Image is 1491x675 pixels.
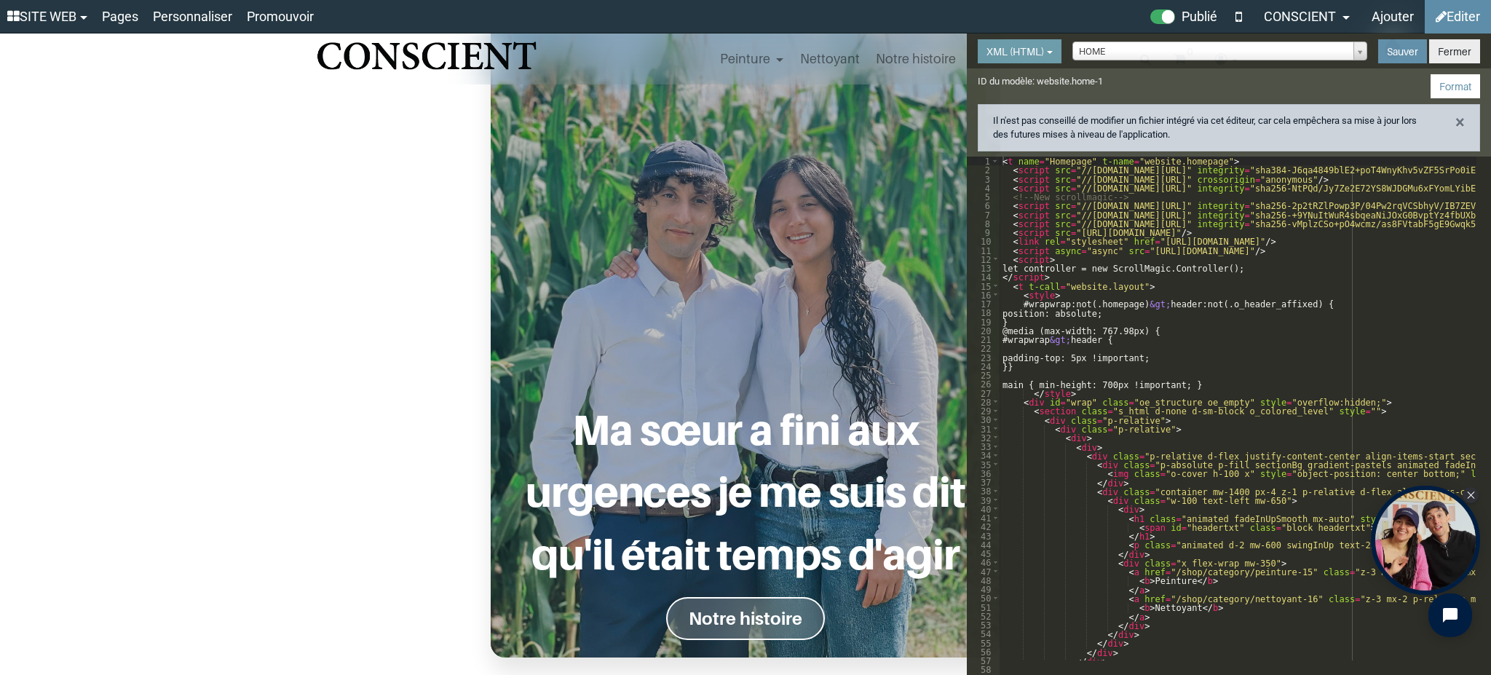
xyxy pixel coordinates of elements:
[1371,486,1480,595] div: Open Tolstoy widget
[967,540,1000,549] div: 44
[978,104,1480,151] div: Il n'est pas conseillé de modifier un fichier intégré via cet éditeur, car cela empêchera sa mise...
[800,51,860,66] span: Nettoyant
[967,264,1000,272] div: 13
[1429,39,1480,63] button: Fermer
[967,219,1000,228] div: 8
[978,39,1061,63] button: XML (HTML)
[314,33,539,91] span: Logo of CONSCIENT
[967,469,1000,478] div: 36
[967,425,1000,433] div: 31
[967,157,1000,165] div: 1
[1441,105,1479,140] button: Fermer
[967,639,1000,647] div: 55
[967,299,1000,308] div: 17
[967,567,1000,576] div: 47
[314,33,539,84] a: Logo of CONSCIENT
[967,175,1000,183] div: 3
[967,228,1000,237] div: 9
[967,379,1000,388] div: 26
[967,326,1000,335] div: 20
[967,353,1000,362] div: 23
[967,237,1000,245] div: 10
[1431,74,1480,98] button: Format
[967,291,1000,299] div: 16
[967,210,1000,219] div: 7
[876,51,956,66] span: Notre histoire
[967,496,1000,505] div: 39
[666,597,825,640] a: Notre histoire
[967,335,1000,344] div: 21
[967,308,1000,317] div: 18
[967,192,1000,201] div: 5
[967,246,1000,255] div: 11
[967,593,1000,602] div: 50
[967,558,1000,567] div: 46
[711,33,791,84] a: Peinture
[967,272,1000,281] div: 14
[967,371,1000,379] div: 25
[967,406,1000,415] div: 29
[967,505,1000,513] div: 40
[967,165,1000,174] div: 2
[967,532,1000,540] div: 43
[967,656,1000,665] div: 57
[1455,112,1465,133] span: ×
[1072,42,1367,60] a: HOME
[967,362,1000,371] div: 24
[967,282,1000,291] div: 15
[967,255,1000,264] div: 12
[967,478,1000,486] div: 37
[967,612,1000,620] div: 52
[978,76,1103,87] span: ID du modèle: website.home-1
[967,389,1000,398] div: 27
[1371,486,1480,595] div: Open Tolstoy
[1371,486,1480,595] div: Tolstoy bubble widget
[967,576,1000,585] div: 48
[967,513,1000,522] div: 41
[967,442,1000,451] div: 33
[967,629,1000,638] div: 54
[967,603,1000,612] div: 51
[967,317,1000,326] div: 19
[967,620,1000,629] div: 53
[967,201,1000,210] div: 6
[967,549,1000,558] div: 45
[1378,39,1427,63] button: Sauver
[967,415,1000,424] div: 30
[720,51,770,66] span: Peinture
[967,647,1000,656] div: 56
[1416,581,1484,650] iframe: Tidio Chat
[508,398,983,586] a: Ma sœur a fini aux urgences je me suis dit qu'il était temps d'agir
[1463,487,1479,503] div: Close Tolstoy widget
[967,460,1000,469] div: 35
[1079,42,1348,61] div: HOME
[967,585,1000,593] div: 49
[967,344,1000,352] div: 22
[967,486,1000,495] div: 38
[314,33,539,91] img: CONSCIENT
[967,665,1000,674] div: 58
[967,451,1000,459] div: 34
[967,183,1000,192] div: 4
[689,608,802,629] font: Notre histoire
[967,398,1000,406] div: 28
[967,522,1000,531] div: 42
[967,433,1000,442] div: 32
